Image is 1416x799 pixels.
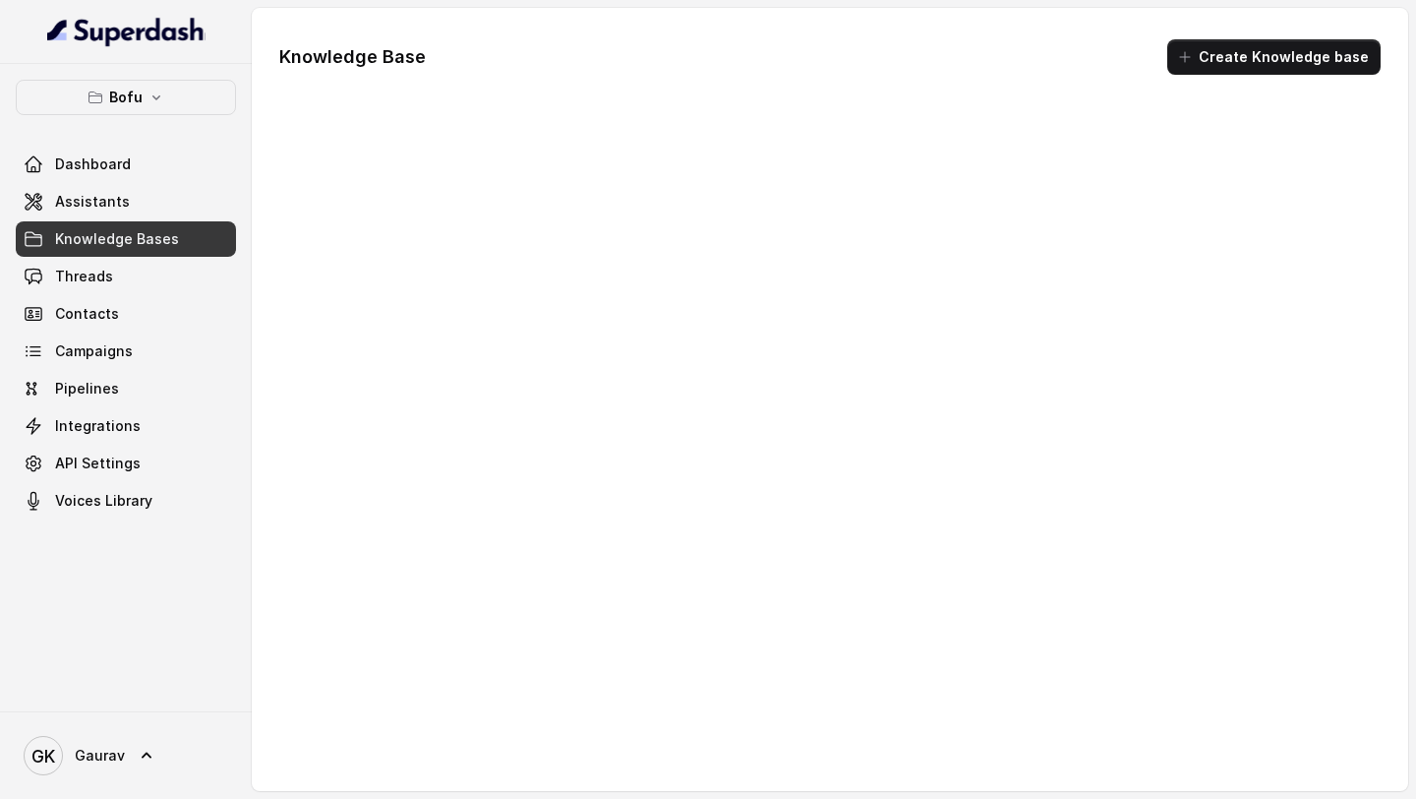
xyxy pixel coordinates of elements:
span: Pipelines [55,379,119,399]
span: Gaurav [75,746,125,766]
a: Knowledge Bases [16,221,236,257]
a: Integrations [16,408,236,444]
span: Threads [55,267,113,286]
a: Contacts [16,296,236,332]
a: Pipelines [16,371,236,406]
a: API Settings [16,446,236,481]
span: Assistants [55,192,130,212]
a: Dashboard [16,147,236,182]
span: API Settings [55,454,141,473]
img: light.svg [47,16,206,47]
p: Bofu [109,86,143,109]
button: Create Knowledge base [1167,39,1381,75]
span: Integrations [55,416,141,436]
span: Dashboard [55,154,131,174]
a: Threads [16,259,236,294]
a: Campaigns [16,334,236,369]
button: Bofu [16,80,236,115]
h1: Knowledge Base [279,41,426,73]
text: GK [31,746,55,767]
span: Voices Library [55,491,152,511]
a: Gaurav [16,728,236,783]
span: Campaigns [55,341,133,361]
a: Voices Library [16,483,236,519]
a: Assistants [16,184,236,219]
span: Knowledge Bases [55,229,179,249]
span: Contacts [55,304,119,324]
